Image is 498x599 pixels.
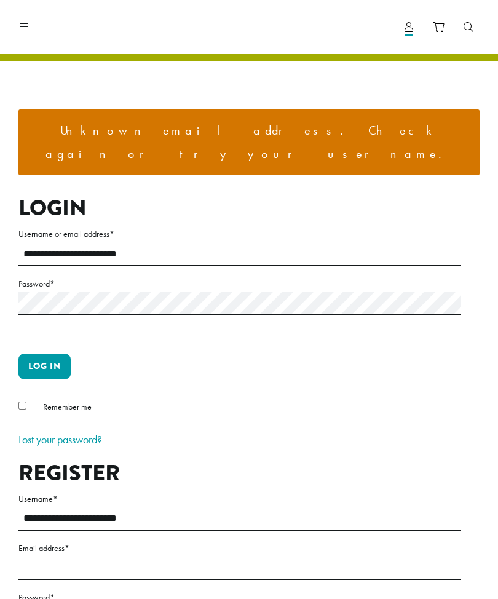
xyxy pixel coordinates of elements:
[454,17,483,38] a: Search
[18,460,461,486] h2: Register
[18,432,102,446] a: Lost your password?
[43,401,92,412] span: Remember me
[18,541,461,556] label: Email address
[18,354,71,379] button: Log in
[28,119,470,165] li: Unknown email address. Check again or try your username.
[18,226,461,242] label: Username or email address
[18,195,461,221] h2: Login
[18,491,461,507] label: Username
[18,276,461,292] label: Password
